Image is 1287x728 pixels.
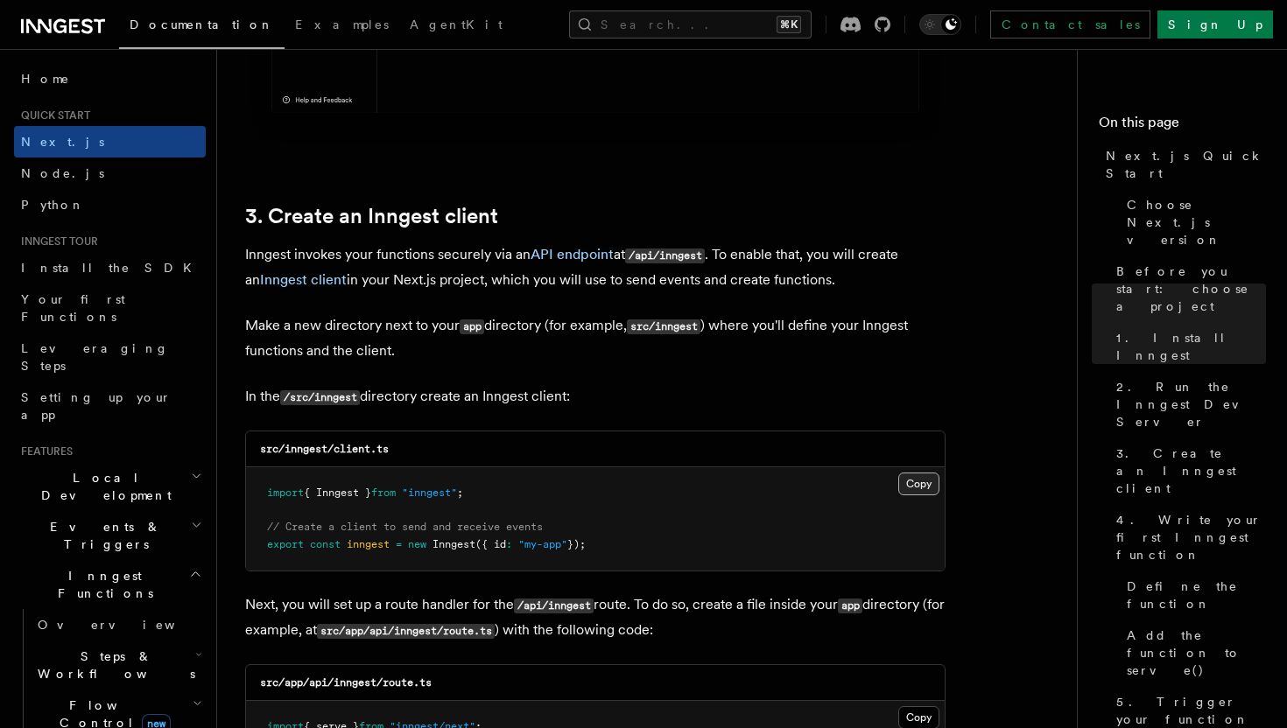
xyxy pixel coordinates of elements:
a: Define the function [1120,570,1266,619]
span: 3. Create an Inngest client [1116,444,1266,497]
a: AgentKit [399,5,513,47]
span: Next.js Quick Start [1106,147,1266,182]
a: API endpoint [531,246,614,262]
span: new [408,538,426,550]
span: Inngest Functions [14,567,189,602]
a: 3. Create an Inngest client [1109,437,1266,504]
a: Install the SDK [14,252,206,283]
code: app [460,319,484,334]
span: ; [457,486,463,499]
p: Make a new directory next to your directory (for example, ) where you'll define your Inngest func... [245,313,946,363]
button: Events & Triggers [14,511,206,560]
a: Python [14,189,206,220]
a: Add the function to serve() [1120,619,1266,686]
span: AgentKit [410,17,503,31]
span: Leveraging Steps [21,341,169,373]
a: 1. Install Inngest [1109,322,1266,371]
button: Toggle dark mode [919,14,961,35]
span: 2. Run the Inngest Dev Server [1116,378,1266,430]
button: Local Development [14,462,206,511]
span: Local Development [14,469,191,504]
a: Next.js [14,126,206,157]
code: /src/inngest [280,390,360,405]
span: Inngest [433,538,475,550]
span: Overview [38,618,218,632]
a: Contact sales [990,10,1150,38]
kbd: ⌘K [777,16,801,33]
button: Steps & Workflows [31,640,206,689]
p: Next, you will set up a route handler for the route. To do so, create a file inside your director... [245,592,946,643]
code: /api/inngest [514,598,594,613]
a: Leveraging Steps [14,332,206,381]
span: inngest [347,538,390,550]
span: Quick start [14,108,90,122]
a: 3. Create an Inngest client [245,204,498,228]
span: import [267,486,304,499]
span: Examples [295,17,389,31]
a: Sign Up [1157,10,1273,38]
span: Home [21,70,70,87]
span: 4. Write your first Inngest function [1116,511,1266,563]
span: Steps & Workflows [31,647,195,682]
span: Add the function to serve() [1127,626,1266,679]
a: Inngest client [260,271,347,288]
a: Examples [285,5,399,47]
p: Inngest invokes your functions securely via an at . To enable that, you will create an in your Ne... [245,242,946,292]
span: const [310,538,341,550]
h4: On this page [1099,112,1266,140]
span: export [267,538,304,550]
span: Documentation [130,17,274,31]
span: 1. Install Inngest [1116,329,1266,364]
a: Documentation [119,5,285,49]
span: Install the SDK [21,261,202,275]
span: Define the function [1127,577,1266,612]
span: = [396,538,402,550]
span: Features [14,444,73,458]
a: Your first Functions [14,283,206,332]
span: "inngest" [402,486,457,499]
span: from [371,486,396,499]
span: // Create a client to send and receive events [267,521,543,533]
a: 2. Run the Inngest Dev Server [1109,371,1266,437]
span: : [506,538,512,550]
code: src/inngest [627,319,700,334]
span: }); [567,538,586,550]
button: Inngest Functions [14,560,206,609]
button: Copy [898,472,939,495]
span: Python [21,198,85,212]
a: Home [14,63,206,94]
a: Node.js [14,157,206,189]
button: Search...⌘K [569,10,812,38]
span: Events & Triggers [14,518,191,553]
a: Overview [31,609,206,640]
a: Choose Next.js version [1120,189,1266,255]
code: src/inngest/client.ts [260,443,389,455]
code: /api/inngest [625,248,705,263]
code: src/app/api/inngest/route.ts [260,676,432,689]
span: Choose Next.js version [1127,196,1266,248]
span: "my-app" [518,538,567,550]
span: Setting up your app [21,390,172,422]
span: ({ id [475,538,506,550]
span: Inngest tour [14,234,98,248]
p: In the directory create an Inngest client: [245,384,946,409]
span: { Inngest } [304,486,371,499]
code: app [838,598,862,613]
a: Next.js Quick Start [1099,140,1266,189]
a: Setting up your app [14,381,206,430]
a: 4. Write your first Inngest function [1109,504,1266,570]
span: Before you start: choose a project [1116,262,1266,315]
a: Before you start: choose a project [1109,255,1266,322]
span: Next.js [21,135,104,149]
code: src/app/api/inngest/route.ts [317,624,495,639]
span: Your first Functions [21,292,125,324]
span: Node.js [21,166,104,180]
